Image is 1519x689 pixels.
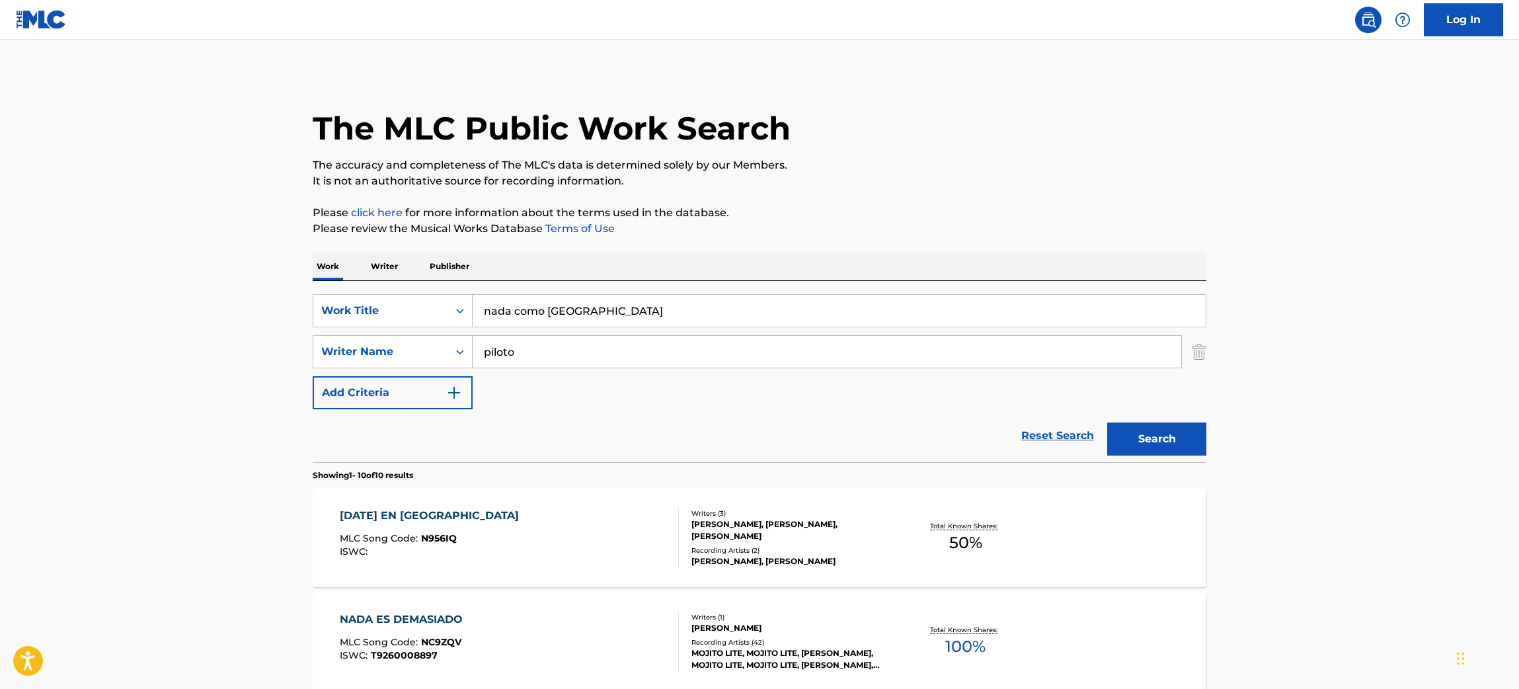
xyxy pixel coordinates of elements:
span: NC9ZQV [421,636,461,648]
img: MLC Logo [16,10,67,29]
div: [PERSON_NAME], [PERSON_NAME] [691,555,891,567]
img: 9d2ae6d4665cec9f34b9.svg [446,385,462,401]
div: [DATE] EN [GEOGRAPHIC_DATA] [340,508,526,524]
p: Please for more information about the terms used in the database. [313,205,1206,221]
span: T9260008897 [371,649,438,661]
button: Add Criteria [313,376,473,409]
span: ISWC : [340,649,371,661]
span: 50 % [949,531,982,555]
div: Recording Artists ( 42 ) [691,637,891,647]
div: Writer Name [321,344,440,360]
div: Drag [1457,639,1465,678]
a: Log In [1424,3,1503,36]
p: Writer [367,253,402,280]
div: Help [1389,7,1416,33]
div: MOJITO LITE, MOJITO LITE, [PERSON_NAME], MOJITO LITE, MOJITO LITE, [PERSON_NAME], MOJITO LITE [691,647,891,671]
p: Please review the Musical Works Database [313,221,1206,237]
iframe: Chat Widget [1453,626,1519,689]
p: Work [313,253,343,280]
span: N956IQ [421,532,457,544]
img: help [1395,12,1411,28]
div: [PERSON_NAME], [PERSON_NAME], [PERSON_NAME] [691,518,891,542]
form: Search Form [313,294,1206,462]
a: [DATE] EN [GEOGRAPHIC_DATA]MLC Song Code:N956IQISWC:Writers (3)[PERSON_NAME], [PERSON_NAME], [PER... [313,488,1206,587]
p: Showing 1 - 10 of 10 results [313,469,413,481]
button: Search [1107,423,1206,456]
div: NADA ES DEMASIADO [340,612,469,628]
a: click here [351,206,403,219]
img: Delete Criterion [1192,335,1206,368]
img: search [1360,12,1376,28]
a: Public Search [1355,7,1382,33]
h1: The MLC Public Work Search [313,108,791,148]
div: Recording Artists ( 2 ) [691,546,891,555]
div: Work Title [321,303,440,319]
p: It is not an authoritative source for recording information. [313,173,1206,189]
p: Total Known Shares: [930,625,1001,635]
div: Writers ( 3 ) [691,508,891,518]
div: Writers ( 1 ) [691,612,891,622]
p: Total Known Shares: [930,521,1001,531]
a: Terms of Use [543,222,615,235]
p: Publisher [426,253,473,280]
a: Reset Search [1015,421,1101,450]
span: MLC Song Code : [340,532,421,544]
span: ISWC : [340,546,371,557]
span: MLC Song Code : [340,636,421,648]
span: 100 % [945,635,986,659]
div: [PERSON_NAME] [691,622,891,634]
p: The accuracy and completeness of The MLC's data is determined solely by our Members. [313,157,1206,173]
